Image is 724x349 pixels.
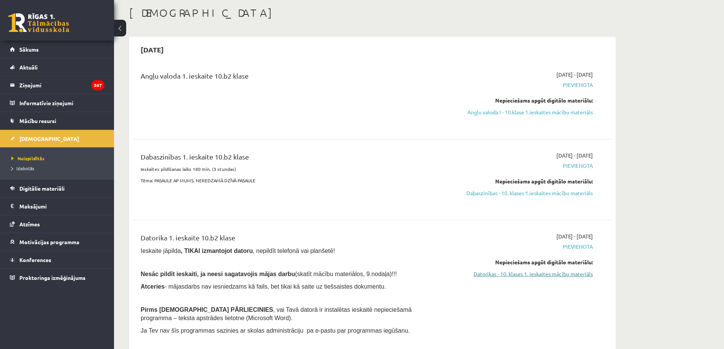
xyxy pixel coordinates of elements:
[556,232,593,240] span: [DATE] - [DATE]
[19,256,51,263] span: Konferences
[556,71,593,79] span: [DATE] - [DATE]
[133,41,171,58] h2: [DATE]
[10,76,105,94] a: Ziņojumi367
[141,166,438,172] p: Ieskaites pildīšanas laiks 180 min. (3 stundas)
[19,135,79,142] span: [DEMOGRAPHIC_DATA]
[19,94,105,112] legend: Informatīvie ziņojumi
[10,197,105,215] a: Maksājumi
[141,232,438,246] div: Datorika 1. ieskaite 10.b2 klase
[141,306,412,321] span: , vai Tavā datorā ir instalētas ieskaitē nepieciešamā programma – teksta apstrādes lietotne (Micr...
[10,112,105,129] a: Mācību resursi
[19,238,79,245] span: Motivācijas programma
[19,221,40,227] span: Atzīmes
[10,233,105,251] a: Motivācijas programma
[11,155,106,162] a: Neizpildītās
[450,162,593,170] span: Pievienota
[10,215,105,233] a: Atzīmes
[8,13,69,32] a: Rīgas 1. Tālmācības vidusskola
[19,274,86,281] span: Proktoringa izmēģinājums
[141,306,273,313] span: Pirms [DEMOGRAPHIC_DATA] PĀRLIECINIES
[556,152,593,159] span: [DATE] - [DATE]
[450,96,593,104] div: Nepieciešams apgūt digitālo materiālu:
[141,152,438,166] div: Dabaszinības 1. ieskaite 10.b2 klase
[10,130,105,147] a: [DEMOGRAPHIC_DATA]
[450,108,593,116] a: Angļu valoda I - 10.klase 1.ieskaites mācību materiāls
[11,165,34,171] span: Izlabotās
[19,46,39,53] span: Sākums
[10,58,105,76] a: Aktuāli
[450,189,593,197] a: Dabaszinības - 10. klases 1.ieskaites mācību materiāls
[19,117,56,124] span: Mācību resursi
[19,197,105,215] legend: Maksājumi
[91,80,105,90] i: 367
[11,155,44,161] span: Neizpildītās
[450,258,593,266] div: Nepieciešams apgūt digitālo materiālu:
[10,269,105,286] a: Proktoringa izmēģinājums
[10,251,105,268] a: Konferences
[129,6,616,19] h1: [DEMOGRAPHIC_DATA]
[181,248,253,254] b: , TIKAI izmantojot datoru
[141,71,438,85] div: Angļu valoda 1. ieskaite 10.b2 klase
[295,271,397,277] span: (skatīt mācību materiālos, 9.nodaļa)!!!
[141,283,165,290] b: Atceries
[10,94,105,112] a: Informatīvie ziņojumi
[141,283,386,290] span: - mājasdarbs nav iesniedzams kā fails, bet tikai kā saite uz tiešsaistes dokumentu.
[141,327,410,334] span: Ja Tev nav šīs programmas sazinies ar skolas administrāciju pa e-pastu par programmas iegūšanu.
[450,243,593,251] span: Pievienota
[450,270,593,278] a: Datorikas - 10. klases 1. ieskaites mācību materiāls
[11,165,106,172] a: Izlabotās
[450,177,593,185] div: Nepieciešams apgūt digitālo materiālu:
[19,185,65,192] span: Digitālie materiāli
[141,271,295,277] span: Nesāc pildīt ieskaiti, ja neesi sagatavojis mājas darbu
[141,177,438,184] p: Tēma: PASAULE AP MUMS. NEREDZAMĀ DZĪVĀ PASAULE
[19,64,38,71] span: Aktuāli
[10,41,105,58] a: Sākums
[10,180,105,197] a: Digitālie materiāli
[141,248,335,254] span: Ieskaite jāpilda , nepildīt telefonā vai planšetē!
[450,81,593,89] span: Pievienota
[19,76,105,94] legend: Ziņojumi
